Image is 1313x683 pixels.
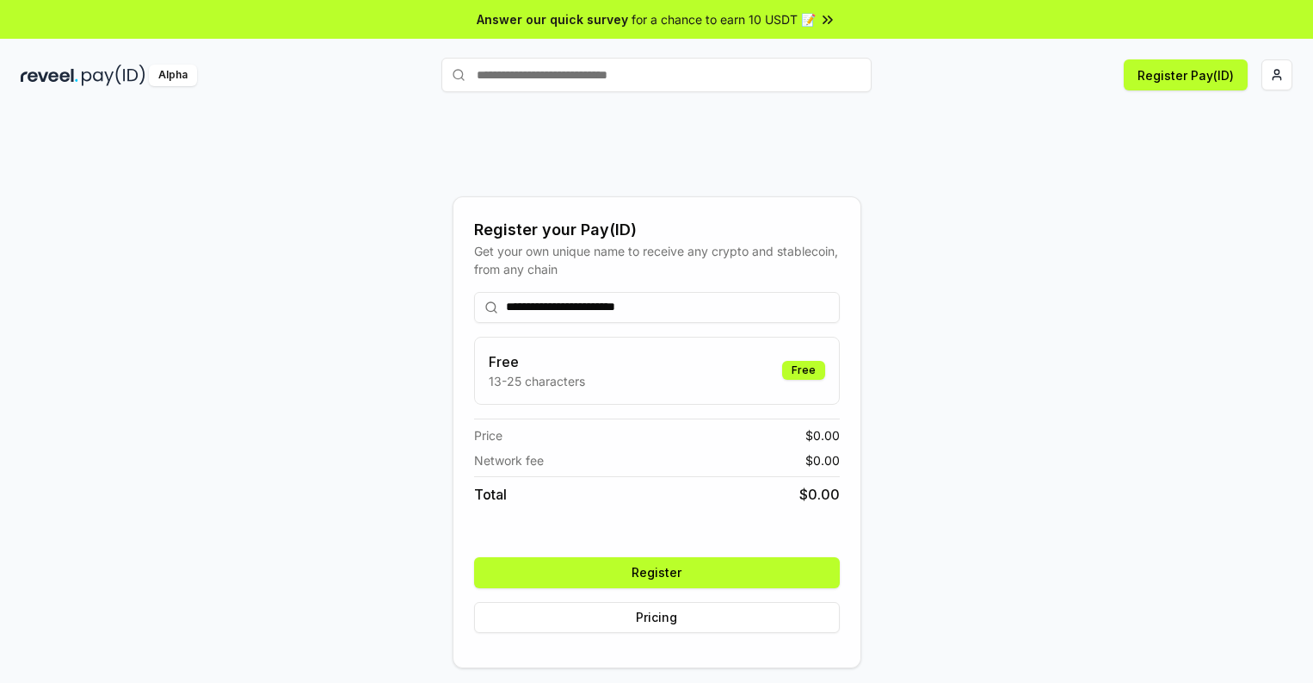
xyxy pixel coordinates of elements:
[474,218,840,242] div: Register your Pay(ID)
[474,426,502,444] span: Price
[805,426,840,444] span: $ 0.00
[489,351,585,372] h3: Free
[474,557,840,588] button: Register
[21,65,78,86] img: reveel_dark
[805,451,840,469] span: $ 0.00
[632,10,816,28] span: for a chance to earn 10 USDT 📝
[82,65,145,86] img: pay_id
[477,10,628,28] span: Answer our quick survey
[474,242,840,278] div: Get your own unique name to receive any crypto and stablecoin, from any chain
[1124,59,1248,90] button: Register Pay(ID)
[474,484,507,505] span: Total
[489,372,585,390] p: 13-25 characters
[782,361,825,380] div: Free
[149,65,197,86] div: Alpha
[474,602,840,633] button: Pricing
[474,451,544,469] span: Network fee
[799,484,840,505] span: $ 0.00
